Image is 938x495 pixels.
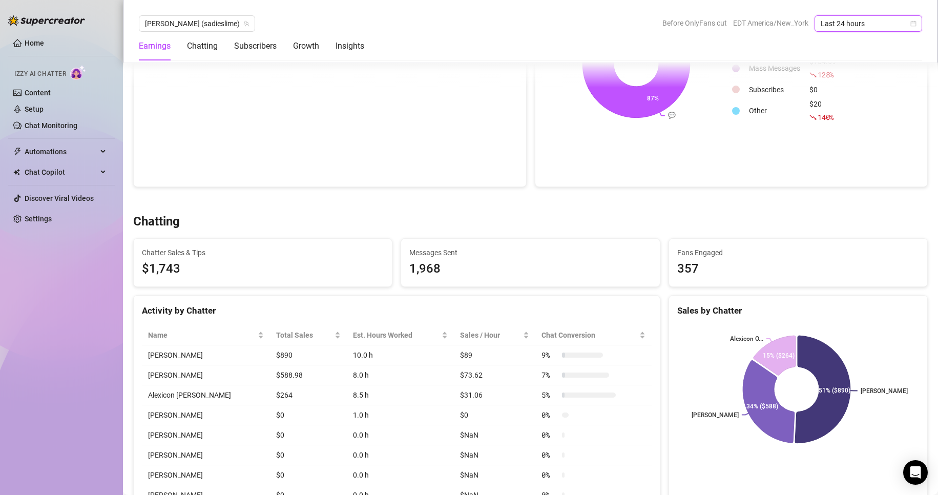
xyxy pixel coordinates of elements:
[270,365,347,385] td: $588.98
[460,329,520,341] span: Sales / Hour
[454,445,535,465] td: $NaN
[541,469,558,481] span: 0 %
[535,325,652,345] th: Chat Conversion
[353,329,440,341] div: Est. Hours Worked
[336,40,364,52] div: Insights
[142,365,270,385] td: [PERSON_NAME]
[809,114,817,121] span: fall
[541,329,637,341] span: Chat Conversion
[270,385,347,405] td: $264
[745,81,804,97] td: Subscribes
[270,405,347,425] td: $0
[187,40,218,52] div: Chatting
[142,325,270,345] th: Name
[25,105,44,113] a: Setup
[454,425,535,445] td: $NaN
[139,40,171,52] div: Earnings
[745,98,804,123] td: Other
[541,369,558,381] span: 7 %
[745,56,804,80] td: Mass Messages
[347,425,454,445] td: 0.0 h
[454,465,535,485] td: $NaN
[662,15,727,31] span: Before OnlyFans cut
[809,84,842,95] div: $0
[454,385,535,405] td: $31.06
[145,16,249,31] span: Sadie (sadieslime)
[243,20,249,27] span: team
[730,335,763,342] text: Alexicon O...
[347,385,454,405] td: 8.5 h
[142,345,270,365] td: [PERSON_NAME]
[142,465,270,485] td: [PERSON_NAME]
[25,89,51,97] a: Content
[70,65,86,80] img: AI Chatter
[541,449,558,461] span: 0 %
[903,460,928,485] div: Open Intercom Messenger
[541,349,558,361] span: 9 %
[454,325,535,345] th: Sales / Hour
[276,329,332,341] span: Total Sales
[454,345,535,365] td: $89
[270,325,347,345] th: Total Sales
[142,425,270,445] td: [PERSON_NAME]
[270,465,347,485] td: $0
[541,409,558,421] span: 0 %
[861,387,908,395] text: [PERSON_NAME]
[347,445,454,465] td: 0.0 h
[347,405,454,425] td: 1.0 h
[270,425,347,445] td: $0
[270,445,347,465] td: $0
[25,143,97,160] span: Automations
[14,69,66,79] span: Izzy AI Chatter
[809,98,842,123] div: $20
[454,405,535,425] td: $0
[25,121,77,130] a: Chat Monitoring
[818,70,833,79] span: 128 %
[910,20,916,27] span: calendar
[454,365,535,385] td: $73.62
[677,304,919,318] div: Sales by Chatter
[142,405,270,425] td: [PERSON_NAME]
[821,16,916,31] span: Last 24 hours
[347,365,454,385] td: 8.0 h
[809,56,842,80] div: $154.69
[347,345,454,365] td: 10.0 h
[347,465,454,485] td: 0.0 h
[270,345,347,365] td: $890
[409,259,651,279] div: 1,968
[142,247,384,258] span: Chatter Sales & Tips
[692,411,739,419] text: [PERSON_NAME]
[142,445,270,465] td: [PERSON_NAME]
[809,71,817,78] span: fall
[293,40,319,52] div: Growth
[13,169,20,176] img: Chat Copilot
[677,247,919,258] span: Fans Engaged
[25,164,97,180] span: Chat Copilot
[733,15,808,31] span: EDT America/New_York
[142,259,384,279] span: $1,743
[148,329,256,341] span: Name
[8,15,85,26] img: logo-BBDzfeDw.svg
[541,389,558,401] span: 5 %
[234,40,277,52] div: Subscribers
[541,429,558,441] span: 0 %
[133,214,180,230] h3: Chatting
[409,247,651,258] span: Messages Sent
[25,194,94,202] a: Discover Viral Videos
[677,259,919,279] div: 357
[13,148,22,156] span: thunderbolt
[142,304,652,318] div: Activity by Chatter
[142,385,270,405] td: Alexicon [PERSON_NAME]
[668,111,676,119] text: 💬
[25,215,52,223] a: Settings
[25,39,44,47] a: Home
[818,112,833,122] span: 140 %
